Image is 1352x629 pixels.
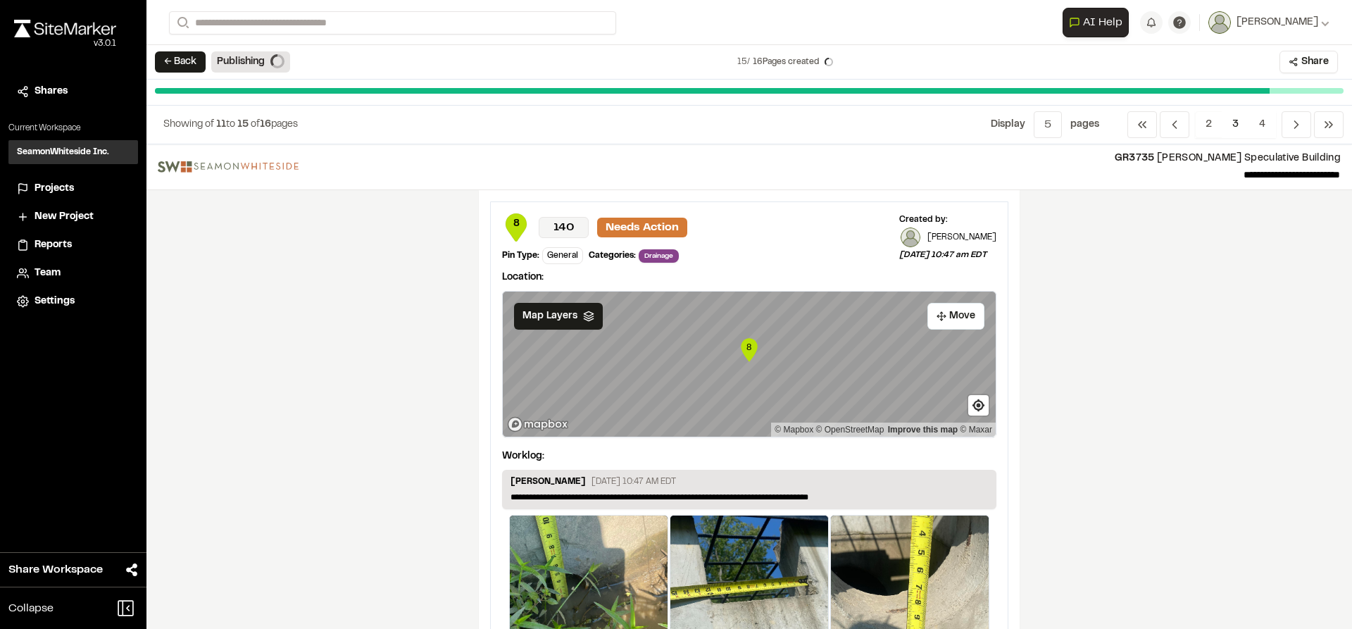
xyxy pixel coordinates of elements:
[35,266,61,281] span: Team
[35,181,74,197] span: Projects
[1208,11,1231,34] img: User
[775,425,813,435] a: Mapbox
[35,294,75,309] span: Settings
[522,309,577,324] span: Map Layers
[1279,51,1338,73] button: Share
[155,51,206,73] button: ← Back
[1063,8,1129,37] button: Open AI Assistant
[216,120,226,129] span: 11
[1127,111,1344,138] nav: Navigation
[502,449,544,464] p: Worklog:
[960,425,992,435] a: Maxar
[17,84,130,99] a: Shares
[511,475,586,491] p: [PERSON_NAME]
[237,120,249,129] span: 15
[17,266,130,281] a: Team
[310,151,1341,166] p: [PERSON_NAME] Speculative Building
[211,51,290,73] div: Publishing
[753,56,819,68] span: 16 Pages created
[639,249,679,263] span: Drainage
[899,213,996,226] div: Created by:
[816,425,884,435] a: OpenStreetMap
[1083,14,1122,31] span: AI Help
[991,117,1025,132] p: Display
[8,122,138,135] p: Current Workspace
[1222,111,1249,138] span: 3
[539,217,589,238] p: 140
[507,416,569,432] a: Mapbox logo
[158,161,299,173] img: file
[1208,11,1329,34] button: [PERSON_NAME]
[35,237,72,253] span: Reports
[260,120,271,129] span: 16
[17,181,130,197] a: Projects
[597,218,687,237] p: Needs Action
[502,249,539,262] div: Pin Type:
[1237,15,1318,30] span: [PERSON_NAME]
[737,56,819,68] p: 15 /
[35,84,68,99] span: Shares
[542,247,583,264] div: General
[502,216,530,232] span: 8
[1070,117,1099,132] p: page s
[739,336,760,364] div: Map marker
[927,303,984,330] button: Move
[163,117,298,132] p: to of pages
[502,270,996,285] p: Location:
[8,600,54,617] span: Collapse
[1063,8,1134,37] div: Open AI Assistant
[589,249,636,262] div: Categories:
[899,249,996,261] p: [DATE] 10:47 am EDT
[591,475,676,488] p: [DATE] 10:47 AM EDT
[1034,111,1062,138] button: 5
[17,237,130,253] a: Reports
[17,209,130,225] a: New Project
[35,209,94,225] span: New Project
[17,146,109,158] h3: SeamonWhiteside Inc.
[1248,111,1276,138] span: 4
[14,20,116,37] img: rebrand.png
[14,37,116,50] div: Oh geez...please don't...
[968,395,989,416] button: Find my location
[503,292,996,437] canvas: Map
[17,294,130,309] a: Settings
[169,11,194,35] button: Search
[927,232,996,244] p: [PERSON_NAME]
[8,561,103,578] span: Share Workspace
[1115,154,1155,163] span: GR3735
[888,425,958,435] a: Map feedback
[746,342,751,352] text: 8
[163,120,216,129] span: Showing of
[1195,111,1222,138] span: 2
